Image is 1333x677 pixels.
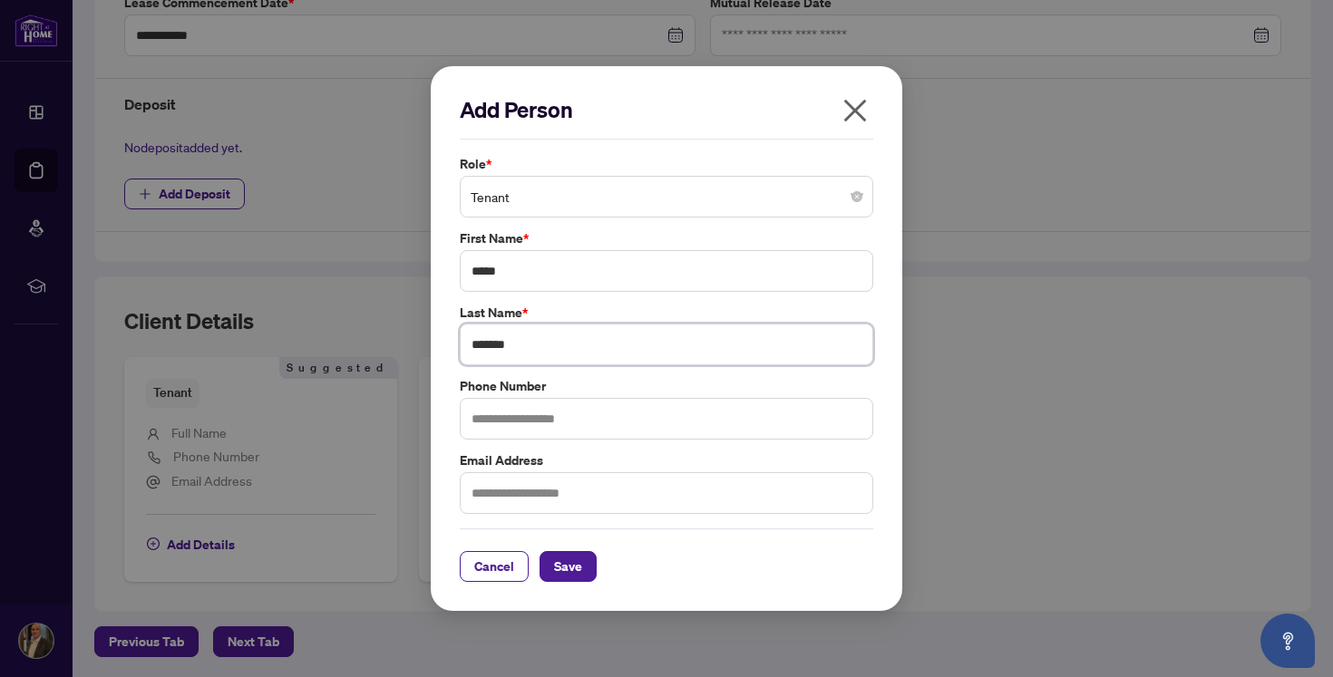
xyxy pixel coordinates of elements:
[474,552,514,581] span: Cancel
[460,450,873,470] label: Email Address
[460,95,873,124] h2: Add Person
[460,551,529,582] button: Cancel
[471,179,862,214] span: Tenant
[460,154,873,174] label: Role
[1260,614,1315,668] button: Open asap
[460,228,873,248] label: First Name
[851,191,862,202] span: close-circle
[554,552,582,581] span: Save
[460,376,873,396] label: Phone Number
[540,551,597,582] button: Save
[460,303,873,323] label: Last Name
[841,96,870,125] span: close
